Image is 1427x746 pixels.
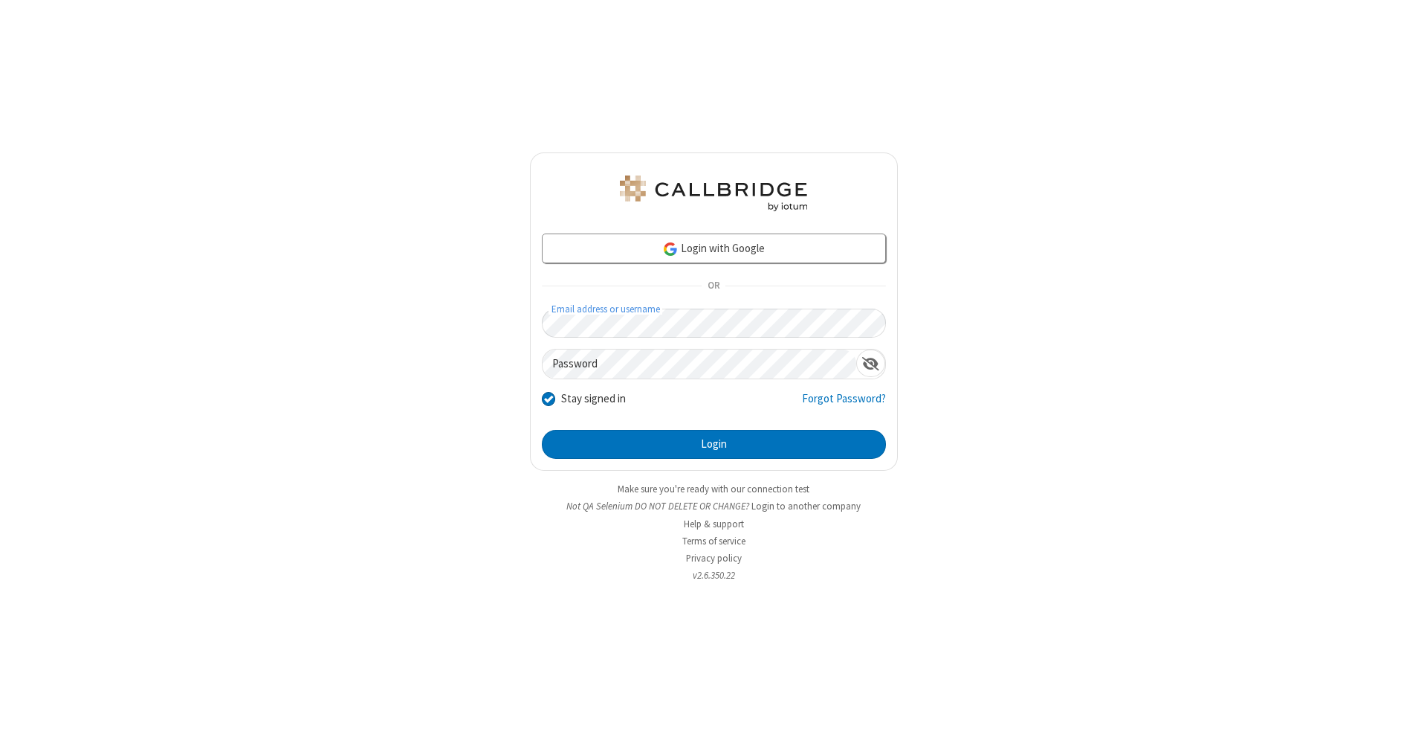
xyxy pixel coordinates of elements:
button: Login to another company [751,499,861,513]
a: Login with Google [542,234,886,263]
span: OR [702,276,725,297]
iframe: Chat [1390,707,1416,736]
a: Privacy policy [686,552,742,565]
label: Stay signed in [561,390,626,408]
button: Login [542,430,886,460]
li: Not QA Selenium DO NOT DELETE OR CHANGE? [530,499,898,513]
a: Make sure you're ready with our connection test [618,483,809,495]
input: Password [543,350,856,379]
div: Show password [856,350,885,377]
img: QA Selenium DO NOT DELETE OR CHANGE [617,176,810,211]
input: Email address or username [542,309,886,338]
a: Help & support [684,518,744,530]
a: Terms of service [682,535,745,547]
img: google-icon.png [662,241,679,257]
a: Forgot Password? [802,390,886,419]
li: v2.6.350.22 [530,568,898,582]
